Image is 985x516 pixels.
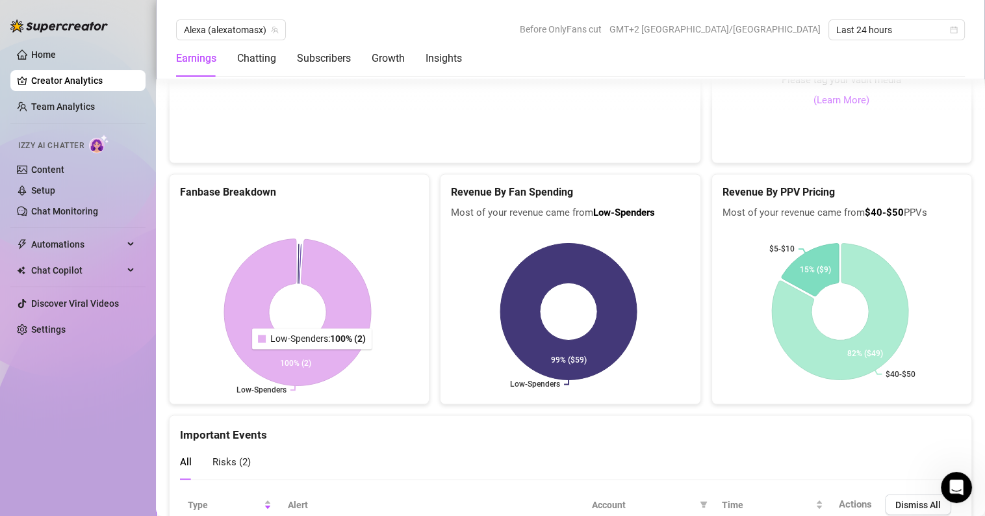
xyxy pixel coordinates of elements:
[609,19,821,39] span: GMT+2 [GEOGRAPHIC_DATA]/[GEOGRAPHIC_DATA]
[180,185,418,200] h5: Fanbase Breakdown
[62,417,72,427] button: Upload attachment
[865,207,904,218] b: $40-$50
[31,298,119,309] a: Discover Viral Videos
[8,5,33,30] button: go back
[63,6,147,16] h1: [PERSON_NAME]
[21,278,203,355] div: If you're feeling unsure about what to do next or if you need any further assistance, just drop u...
[21,365,131,372] div: [PERSON_NAME] • 16m ago
[271,26,279,34] span: team
[17,266,25,275] img: Chat Copilot
[895,499,941,510] span: Dismiss All
[885,494,951,515] button: Dismiss All
[31,324,66,335] a: Settings
[164,385,249,414] div: is not working
[31,206,98,216] a: Chat Monitoring
[237,385,287,394] text: Low-Spenders
[180,456,192,467] span: All
[813,93,869,109] a: (Learn More)
[11,389,249,411] textarea: Message…
[184,20,278,40] span: Alexa (alexatomasx)
[520,19,602,39] span: Before OnlyFans cut
[180,415,961,443] div: Important Events
[89,135,109,153] img: AI Chatter
[37,7,58,28] img: Profile image for Ella
[228,5,251,29] div: Close
[31,234,123,255] span: Automations
[451,205,689,221] span: Most of your revenue came from
[20,417,31,427] button: Emoji picker
[839,498,872,510] span: Actions
[950,26,958,34] span: calendar
[18,140,84,152] span: Izzy AI Chatter
[237,51,276,66] div: Chatting
[21,233,203,272] div: To speed things up, please give them your Order ID: 37547075
[41,417,51,427] button: Gif picker
[31,260,123,281] span: Chat Copilot
[372,51,405,66] div: Growth
[31,70,135,91] a: Creator Analytics
[21,113,135,136] a: [EMAIL_ADDRESS][DOMAIN_NAME]
[31,164,64,175] a: Content
[10,19,108,32] img: logo-BBDzfeDw.svg
[723,205,961,221] span: Most of your revenue came from PPVs
[836,20,957,40] span: Last 24 hours
[592,497,695,511] span: Account
[593,207,655,218] b: Low-Spenders
[697,495,710,514] span: filter
[63,16,120,29] p: Active [DATE]
[941,472,972,503] iframe: Intercom live chat
[782,73,901,88] span: Please tag your vault media
[212,456,251,467] span: Risks ( 2 )
[17,239,27,250] span: thunderbolt
[31,49,56,60] a: Home
[769,244,795,253] text: $5-$10
[10,385,249,430] div: Rosa says…
[30,189,129,200] a: contact PayPro Global
[176,51,216,66] div: Earnings
[203,5,228,30] button: Home
[700,500,708,508] span: filter
[21,74,203,227] div: If your account is not activated within the next 5 minutes, please check your inbox ( ) for messa...
[31,101,95,112] a: Team Analytics
[426,51,462,66] div: Insights
[223,411,244,432] button: Send a message…
[723,185,961,200] h5: Revenue By PPV Pricing
[451,185,689,200] h5: Revenue By Fan Spending
[886,370,915,379] text: $40-$50
[722,497,813,511] span: Time
[510,380,560,389] text: Low-Spenders
[31,185,55,196] a: Setup
[297,51,351,66] div: Subscribers
[188,497,261,511] span: Type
